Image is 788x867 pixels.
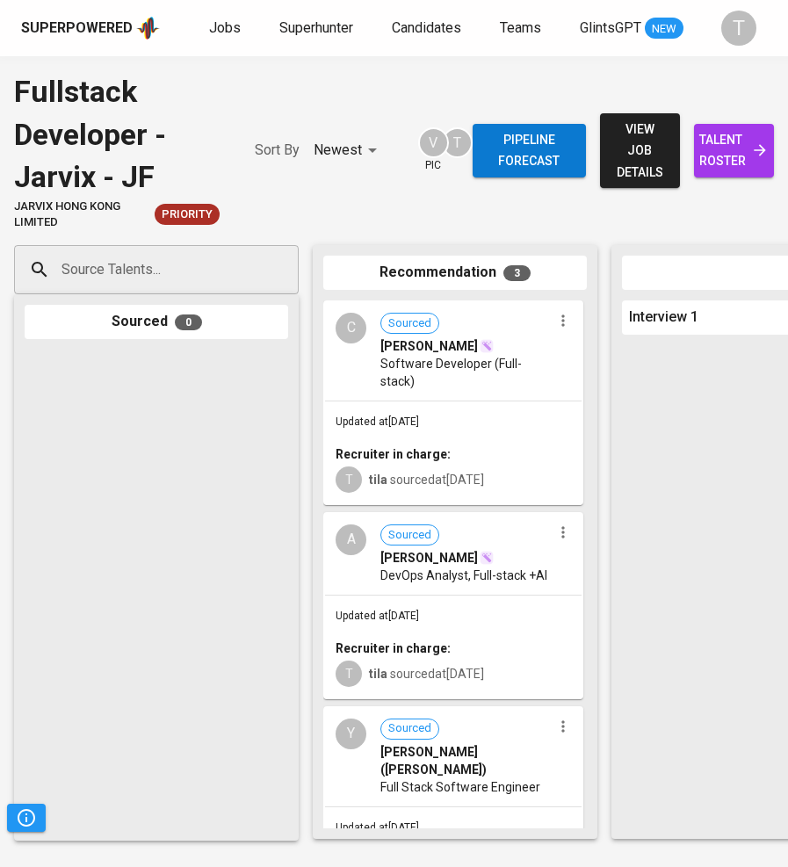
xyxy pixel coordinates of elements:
[369,473,484,487] span: sourced at [DATE]
[336,610,419,622] span: Updated at [DATE]
[480,339,494,353] img: magic_wand.svg
[418,127,449,173] div: pic
[369,473,387,487] b: tila
[480,551,494,565] img: magic_wand.svg
[336,466,362,493] div: T
[21,15,160,41] a: Superpoweredapp logo
[392,19,461,36] span: Candidates
[380,355,552,390] span: Software Developer (Full-stack)
[336,661,362,687] div: T
[336,415,419,428] span: Updated at [DATE]
[279,19,353,36] span: Superhunter
[580,18,683,40] a: GlintsGPT NEW
[323,300,583,505] div: CSourced[PERSON_NAME]Software Developer (Full-stack)Updated at[DATE]Recruiter in charge:Ttila sou...
[323,512,583,699] div: ASourced[PERSON_NAME]DevOps Analyst, Full-stack +AIUpdated at[DATE]Recruiter in charge:Ttila sour...
[380,567,547,584] span: DevOps Analyst, Full-stack +AI
[336,641,451,655] b: Recruiter in charge:
[289,268,293,271] button: Open
[336,524,366,555] div: A
[255,140,300,161] p: Sort By
[155,204,220,225] div: New Job received from Demand Team
[721,11,756,46] div: T
[380,549,478,567] span: [PERSON_NAME]
[369,667,484,681] span: sourced at [DATE]
[336,447,451,461] b: Recruiter in charge:
[14,70,220,199] div: Fullstack Developer - Jarvix - JF
[314,140,362,161] p: Newest
[209,18,244,40] a: Jobs
[155,206,220,223] span: Priority
[381,720,438,737] span: Sourced
[487,129,572,172] span: Pipeline forecast
[418,127,449,158] div: V
[442,127,473,158] div: T
[645,20,683,38] span: NEW
[380,778,540,796] span: Full Stack Software Engineer
[323,256,587,290] div: Recommendation
[7,804,46,832] button: Pipeline Triggers
[369,667,387,681] b: tila
[580,19,641,36] span: GlintsGPT
[503,265,531,281] span: 3
[500,18,545,40] a: Teams
[381,527,438,544] span: Sourced
[694,124,774,177] a: talent roster
[336,719,366,749] div: Y
[381,315,438,332] span: Sourced
[14,199,148,231] span: Jarvix Hong Kong Limited
[708,129,760,172] span: talent roster
[279,18,357,40] a: Superhunter
[392,18,465,40] a: Candidates
[629,307,698,328] span: Interview 1
[175,314,202,330] span: 0
[25,305,288,339] div: Sourced
[380,337,478,355] span: [PERSON_NAME]
[136,15,160,41] img: app logo
[21,18,133,39] div: Superpowered
[614,119,666,184] span: view job details
[209,19,241,36] span: Jobs
[500,19,541,36] span: Teams
[336,313,366,343] div: C
[380,743,552,778] span: [PERSON_NAME] ([PERSON_NAME])
[314,134,383,167] div: Newest
[336,821,419,834] span: Updated at [DATE]
[600,113,680,189] button: view job details
[473,124,586,177] button: Pipeline forecast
